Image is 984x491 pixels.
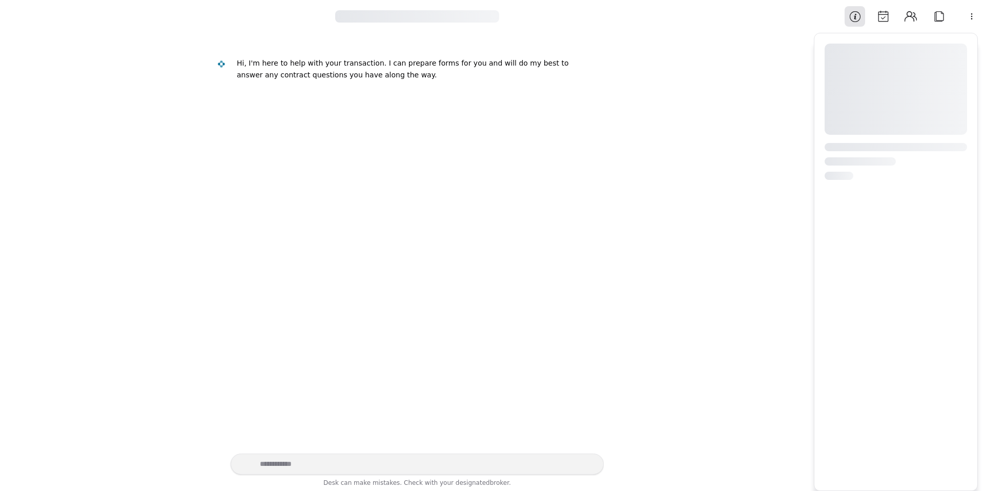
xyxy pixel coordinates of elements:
div: Desk can make mistakes. Check with your broker. [231,478,604,491]
div: . I can prepare forms for you and will do my best to answer any contract questions you have along... [237,59,568,79]
img: Desk [217,60,226,69]
textarea: Write your prompt here [231,454,604,475]
span: designated [456,479,490,486]
div: Hi, I'm here to help with your transaction [237,59,384,67]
